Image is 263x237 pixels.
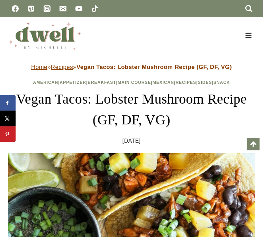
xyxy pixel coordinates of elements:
a: Breakfast [88,80,116,85]
a: TikTok [88,2,102,16]
a: Instagram [40,2,54,16]
a: Home [31,64,47,70]
a: Appetizer [60,80,86,85]
a: Email [56,2,70,16]
a: American [33,80,58,85]
img: DWELL by michelle [8,21,81,50]
a: Snack [214,80,230,85]
a: Facebook [8,2,22,16]
a: YouTube [72,2,86,16]
h1: Vegan Tacos: Lobster Mushroom Recipe (GF, DF, VG) [8,89,255,130]
button: View Search Form [243,3,255,15]
a: Scroll to top [247,138,260,150]
a: Pinterest [24,2,38,16]
span: » » [31,64,232,70]
a: Sides [198,80,212,85]
a: Recipes [51,64,73,70]
a: Recipes [175,80,196,85]
a: Main Course [118,80,151,85]
strong: Vegan Tacos: Lobster Mushroom Recipe (GF, DF, VG) [76,64,232,70]
time: [DATE] [123,136,141,146]
a: Mexican [153,80,174,85]
span: | | | | | | | [33,80,230,85]
button: Open menu [242,30,255,41]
